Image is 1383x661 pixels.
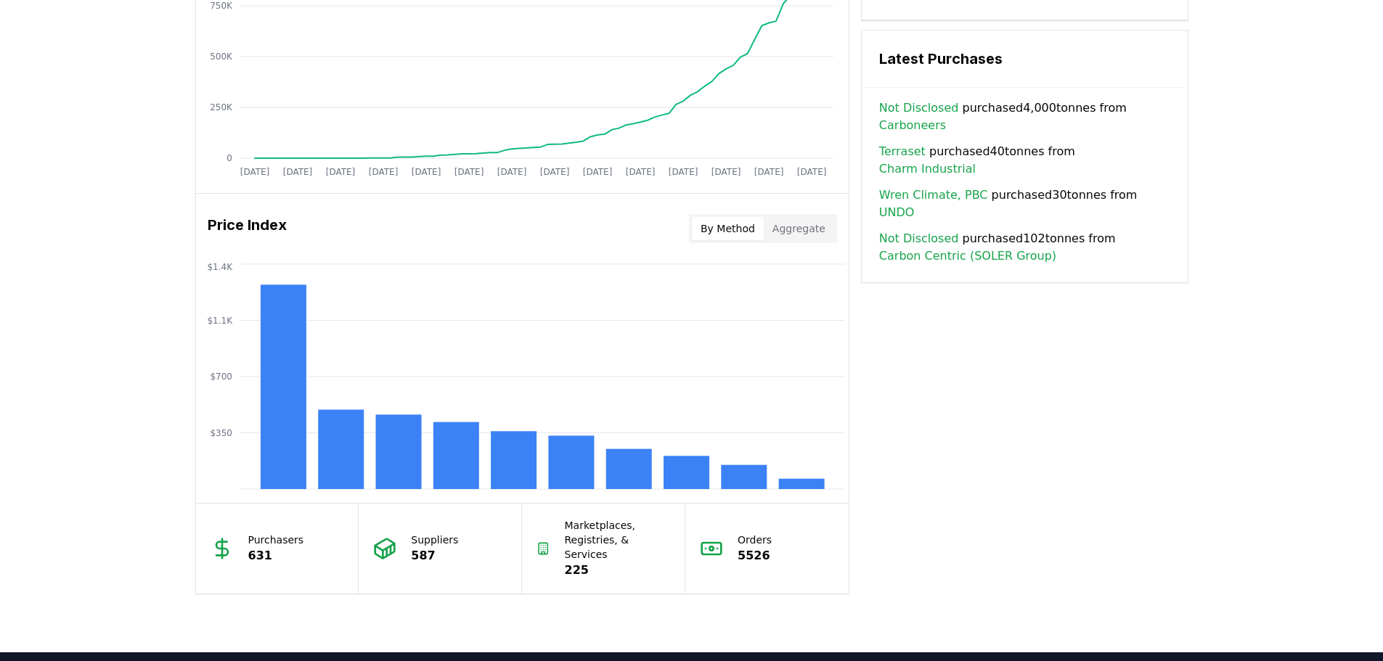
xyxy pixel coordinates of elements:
a: Not Disclosed [879,99,959,117]
tspan: [DATE] [325,167,355,177]
p: 631 [248,547,304,564]
tspan: [DATE] [240,167,269,177]
a: Charm Industrial [879,160,976,178]
tspan: 0 [227,153,232,163]
tspan: [DATE] [454,167,484,177]
tspan: [DATE] [368,167,398,177]
tspan: $700 [210,371,232,382]
h3: Price Index [208,214,287,243]
span: purchased 4,000 tonnes from [879,99,1170,134]
p: Marketplaces, Registries, & Services [565,518,671,562]
span: purchased 40 tonnes from [879,143,1170,178]
tspan: [DATE] [282,167,312,177]
tspan: 250K [210,102,233,112]
tspan: [DATE] [711,167,741,177]
tspan: $350 [210,428,232,438]
a: Terraset [879,143,926,160]
p: 5526 [738,547,772,564]
tspan: [DATE] [625,167,655,177]
a: Carboneers [879,117,946,134]
button: Aggregate [764,217,834,240]
h3: Latest Purchases [879,48,1170,70]
tspan: 500K [210,52,233,62]
p: Suppliers [411,533,458,547]
span: purchased 102 tonnes from [879,230,1170,265]
p: 587 [411,547,458,564]
tspan: [DATE] [796,167,826,177]
tspan: [DATE] [582,167,612,177]
p: 225 [565,562,671,579]
tspan: $1.1K [207,316,233,326]
tspan: [DATE] [668,167,698,177]
tspan: [DATE] [754,167,783,177]
span: purchased 30 tonnes from [879,186,1170,221]
a: Wren Climate, PBC [879,186,988,204]
tspan: 750K [210,1,233,11]
tspan: [DATE] [411,167,441,177]
tspan: [DATE] [539,167,569,177]
a: Carbon Centric (SOLER Group) [879,247,1056,265]
p: Purchasers [248,533,304,547]
tspan: [DATE] [497,167,526,177]
a: Not Disclosed [879,230,959,247]
p: Orders [738,533,772,547]
a: UNDO [879,204,915,221]
button: By Method [692,217,764,240]
tspan: $1.4K [207,262,233,272]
